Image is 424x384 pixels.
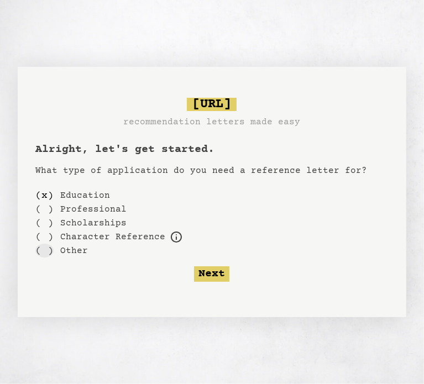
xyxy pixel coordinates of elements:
label: Education [60,189,110,202]
label: For example, loans, housing applications, parole, professional certification, etc. [60,230,165,244]
label: Other [60,244,88,257]
div: ( ) [35,244,54,257]
label: Scholarships [60,217,127,230]
h3: recommendation letters made easy [123,115,300,129]
div: ( ) [35,230,54,244]
h1: Alright, let's get started. [35,142,389,157]
span: [URL] [187,98,237,111]
label: Professional [60,203,127,216]
button: Next [194,266,229,282]
p: What type of application do you need a reference letter for? [35,164,389,177]
div: ( ) [35,216,54,230]
div: ( ) [35,202,54,216]
div: ( x ) [35,188,54,202]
